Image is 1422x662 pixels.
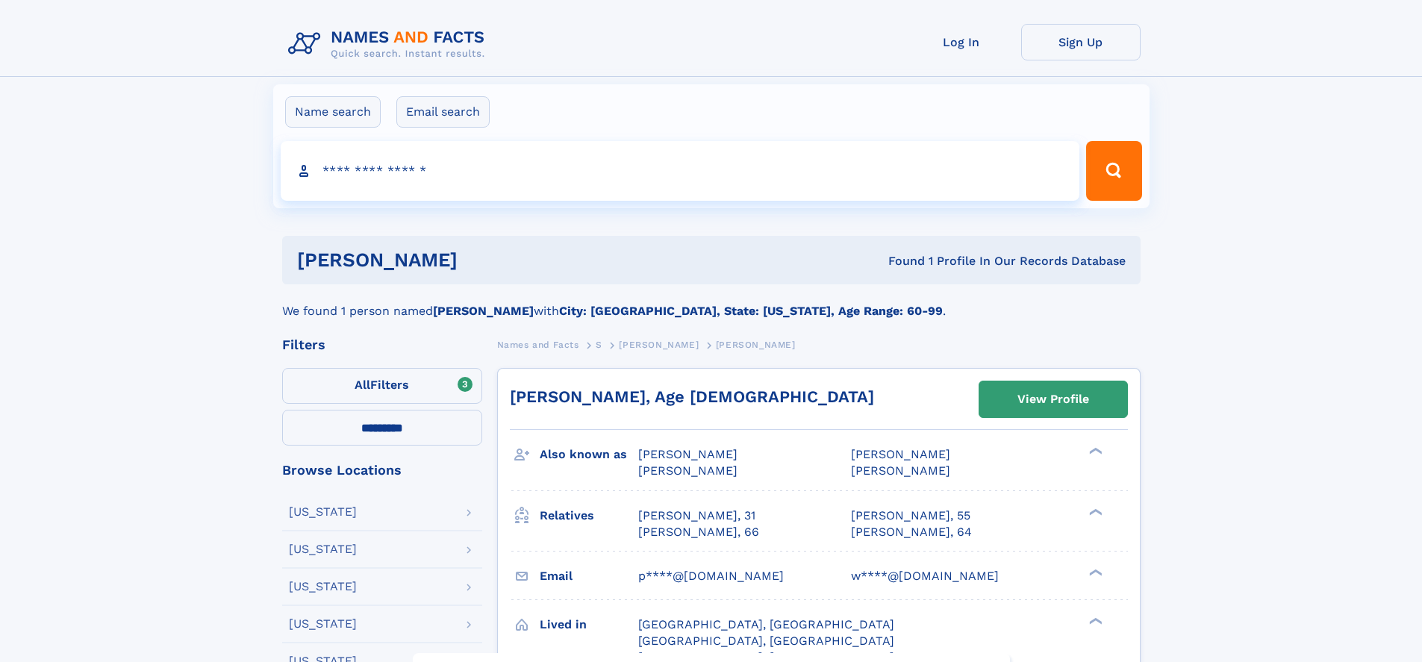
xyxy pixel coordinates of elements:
[510,387,874,406] a: [PERSON_NAME], Age [DEMOGRAPHIC_DATA]
[540,563,638,589] h3: Email
[716,340,796,350] span: [PERSON_NAME]
[282,368,482,404] label: Filters
[638,634,894,648] span: [GEOGRAPHIC_DATA], [GEOGRAPHIC_DATA]
[497,335,579,354] a: Names and Facts
[433,304,534,318] b: [PERSON_NAME]
[638,524,759,540] a: [PERSON_NAME], 66
[540,503,638,528] h3: Relatives
[540,612,638,637] h3: Lived in
[851,447,950,461] span: [PERSON_NAME]
[619,335,699,354] a: [PERSON_NAME]
[282,284,1141,320] div: We found 1 person named with .
[1086,141,1141,201] button: Search Button
[619,340,699,350] span: [PERSON_NAME]
[638,447,737,461] span: [PERSON_NAME]
[285,96,381,128] label: Name search
[282,338,482,352] div: Filters
[281,141,1080,201] input: search input
[282,463,482,477] div: Browse Locations
[540,442,638,467] h3: Also known as
[297,251,673,269] h1: [PERSON_NAME]
[1085,616,1103,625] div: ❯
[559,304,943,318] b: City: [GEOGRAPHIC_DATA], State: [US_STATE], Age Range: 60-99
[1085,567,1103,577] div: ❯
[1085,507,1103,516] div: ❯
[1017,382,1089,416] div: View Profile
[282,24,497,64] img: Logo Names and Facts
[638,463,737,478] span: [PERSON_NAME]
[851,524,972,540] a: [PERSON_NAME], 64
[289,506,357,518] div: [US_STATE]
[289,618,357,630] div: [US_STATE]
[1085,446,1103,456] div: ❯
[902,24,1021,60] a: Log In
[289,543,357,555] div: [US_STATE]
[396,96,490,128] label: Email search
[289,581,357,593] div: [US_STATE]
[596,335,602,354] a: S
[979,381,1127,417] a: View Profile
[638,508,755,524] a: [PERSON_NAME], 31
[851,508,970,524] a: [PERSON_NAME], 55
[1021,24,1141,60] a: Sign Up
[638,617,894,631] span: [GEOGRAPHIC_DATA], [GEOGRAPHIC_DATA]
[673,253,1126,269] div: Found 1 Profile In Our Records Database
[851,463,950,478] span: [PERSON_NAME]
[355,378,370,392] span: All
[596,340,602,350] span: S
